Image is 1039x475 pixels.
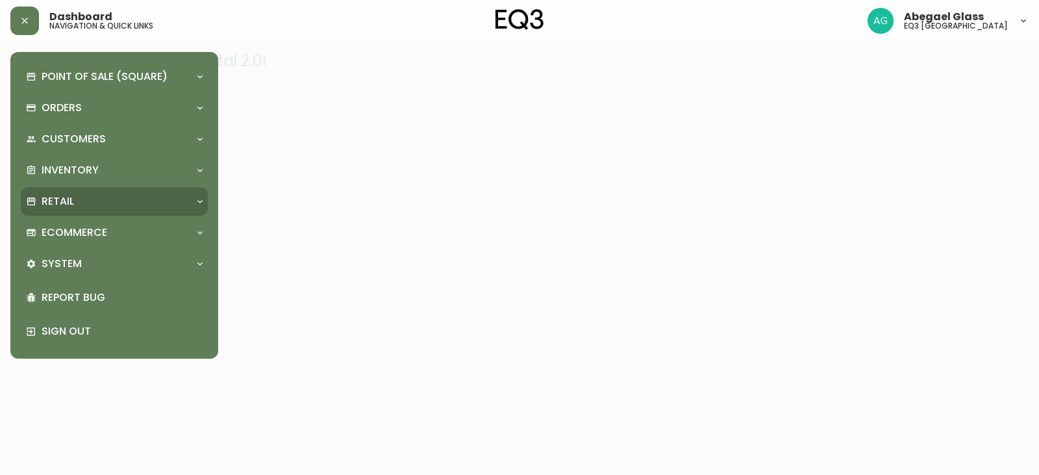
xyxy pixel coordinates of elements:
img: logo [495,9,544,30]
p: System [42,257,82,271]
span: Abegael Glass [904,12,984,22]
p: Report Bug [42,290,203,305]
p: Point of Sale (Square) [42,70,168,84]
div: System [21,250,208,278]
div: Ecommerce [21,218,208,247]
div: Point of Sale (Square) [21,62,208,91]
p: Sign Out [42,324,203,339]
div: Sign Out [21,315,208,348]
div: Orders [21,94,208,122]
h5: eq3 [GEOGRAPHIC_DATA] [904,22,1008,30]
p: Retail [42,194,74,209]
h5: navigation & quick links [49,22,153,30]
p: Customers [42,132,106,146]
div: Customers [21,125,208,153]
p: Ecommerce [42,225,107,240]
p: Inventory [42,163,99,177]
div: Inventory [21,156,208,185]
div: Report Bug [21,281,208,315]
span: Dashboard [49,12,112,22]
img: ffcb3a98c62deb47deacec1bf39f4e65 [868,8,894,34]
div: Retail [21,187,208,216]
p: Orders [42,101,82,115]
